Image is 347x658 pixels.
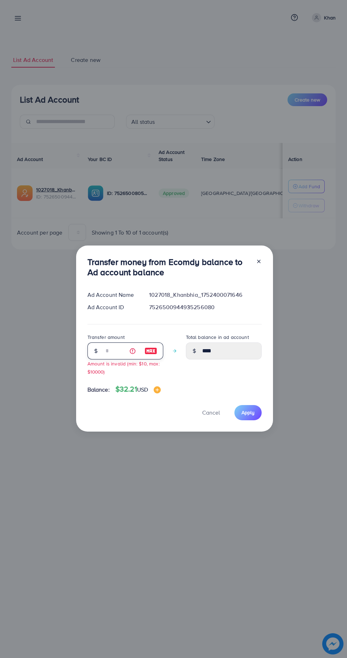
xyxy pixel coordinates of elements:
[115,385,161,394] h4: $32.21
[202,409,220,416] span: Cancel
[82,291,144,299] div: Ad Account Name
[143,303,267,311] div: 7526500944935256080
[143,291,267,299] div: 1027018_Khanbhia_1752400071646
[137,386,148,393] span: USD
[154,386,161,393] img: image
[87,360,160,375] small: Amount is invalid (min: $10, max: $10000)
[144,347,157,355] img: image
[234,405,262,420] button: Apply
[82,303,144,311] div: Ad Account ID
[186,334,249,341] label: Total balance in ad account
[87,334,125,341] label: Transfer amount
[241,409,255,416] span: Apply
[193,405,229,420] button: Cancel
[87,257,250,277] h3: Transfer money from Ecomdy balance to Ad account balance
[87,386,110,394] span: Balance:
